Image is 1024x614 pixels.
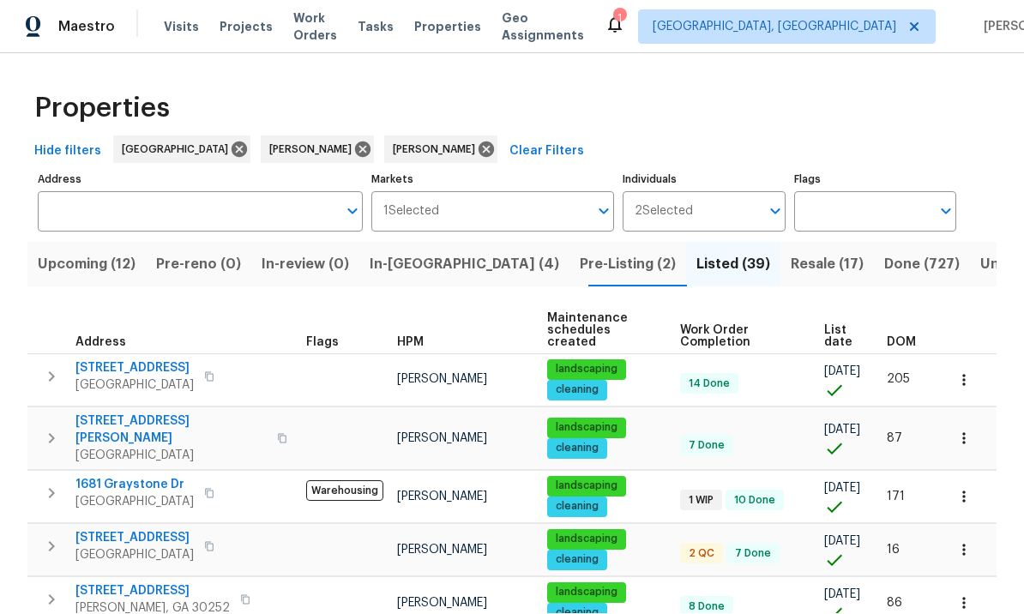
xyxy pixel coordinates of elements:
span: Geo Assignments [502,10,584,45]
label: Address [38,175,363,185]
button: Hide filters [27,136,108,168]
label: Markets [371,175,615,185]
span: Flags [306,337,339,349]
span: cleaning [549,553,605,568]
span: Done (727) [884,253,960,277]
button: Clear Filters [503,136,591,168]
span: In-[GEOGRAPHIC_DATA] (4) [370,253,559,277]
span: landscaping [549,533,624,547]
span: [PERSON_NAME] [397,374,487,386]
span: 87 [887,433,902,445]
span: 2 QC [682,547,721,562]
div: [PERSON_NAME] [261,136,374,164]
span: [PERSON_NAME] [397,491,487,503]
span: landscaping [549,586,624,600]
button: Open [763,200,787,224]
span: Work Order Completion [680,325,795,349]
span: Clear Filters [509,141,584,163]
span: 171 [887,491,905,503]
span: [GEOGRAPHIC_DATA] [122,141,235,159]
span: [STREET_ADDRESS] [75,530,194,547]
span: 1681 Graystone Dr [75,477,194,494]
span: cleaning [549,442,605,456]
span: In-review (0) [262,253,349,277]
span: [STREET_ADDRESS] [75,360,194,377]
span: [PERSON_NAME] [397,433,487,445]
span: Upcoming (12) [38,253,136,277]
label: Individuals [623,175,785,185]
span: cleaning [549,500,605,515]
span: [DATE] [824,536,860,548]
span: Properties [414,19,481,36]
span: [GEOGRAPHIC_DATA], [GEOGRAPHIC_DATA] [653,19,896,36]
span: Pre-reno (0) [156,253,241,277]
span: 7 Done [728,547,778,562]
span: Projects [220,19,273,36]
span: Work Orders [293,10,337,45]
span: DOM [887,337,916,349]
button: Open [340,200,364,224]
span: 2 Selected [635,205,693,220]
span: 10 Done [727,494,782,509]
span: landscaping [549,479,624,494]
span: landscaping [549,363,624,377]
span: Maintenance schedules created [547,313,652,349]
span: Address [75,337,126,349]
label: Flags [794,175,956,185]
span: [DATE] [824,366,860,378]
span: Properties [34,100,170,117]
div: 1 [613,10,625,27]
span: Maestro [58,19,115,36]
span: 14 Done [682,377,737,392]
span: [STREET_ADDRESS] [75,583,230,600]
span: Hide filters [34,141,101,163]
div: [GEOGRAPHIC_DATA] [113,136,250,164]
button: Open [592,200,616,224]
span: Visits [164,19,199,36]
span: 7 Done [682,439,732,454]
span: [DATE] [824,483,860,495]
span: Tasks [358,21,394,33]
span: cleaning [549,383,605,398]
button: Open [934,200,958,224]
span: [DATE] [824,589,860,601]
span: [PERSON_NAME] [393,141,482,159]
span: [STREET_ADDRESS][PERSON_NAME] [75,413,267,448]
span: 86 [887,598,902,610]
span: [GEOGRAPHIC_DATA] [75,448,267,465]
span: [GEOGRAPHIC_DATA] [75,494,194,511]
span: [PERSON_NAME] [397,598,487,610]
span: landscaping [549,421,624,436]
span: Resale (17) [791,253,864,277]
span: Listed (39) [696,253,770,277]
span: 1 WIP [682,494,720,509]
span: 16 [887,545,900,557]
span: 205 [887,374,910,386]
span: [PERSON_NAME] [397,545,487,557]
span: HPM [397,337,424,349]
span: [PERSON_NAME] [269,141,358,159]
span: 1 Selected [383,205,439,220]
span: [DATE] [824,424,860,436]
div: [PERSON_NAME] [384,136,497,164]
span: Warehousing [306,481,383,502]
span: Pre-Listing (2) [580,253,676,277]
span: [GEOGRAPHIC_DATA] [75,547,194,564]
span: [GEOGRAPHIC_DATA] [75,377,194,394]
span: List date [824,325,858,349]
